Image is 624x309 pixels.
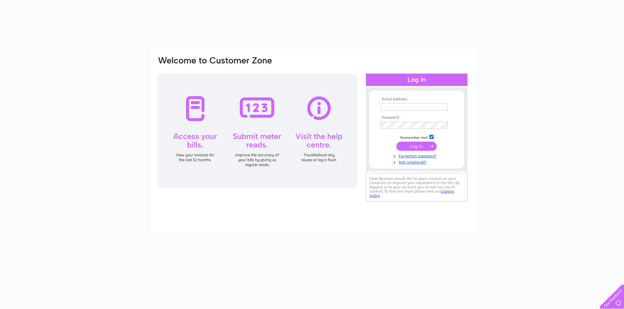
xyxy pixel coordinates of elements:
[379,134,455,140] td: Remember me?
[380,152,455,159] a: Forgotten password?
[369,189,454,198] a: cookies policy
[379,97,455,102] th: Email Address:
[380,159,455,165] a: Not registered?
[396,142,437,151] input: Submit
[366,173,467,201] div: Clear Business would like to place cookies on your computer to improve your experience of the sit...
[379,115,455,120] th: Password:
